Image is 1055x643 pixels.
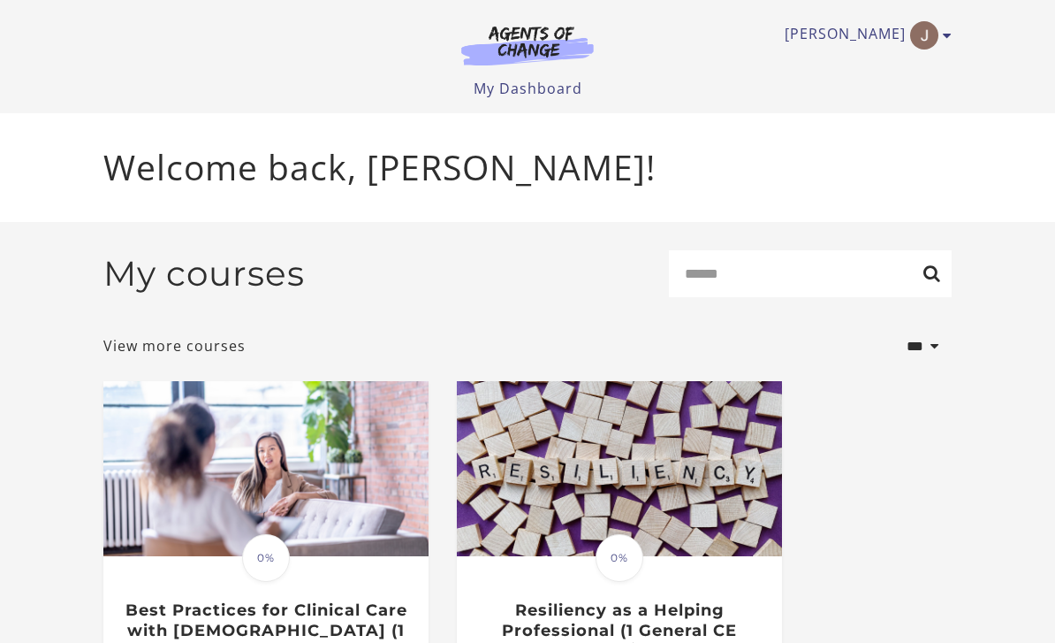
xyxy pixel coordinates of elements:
[103,335,246,356] a: View more courses
[474,79,582,98] a: My Dashboard
[103,253,305,295] h2: My courses
[785,21,943,50] a: Toggle menu
[103,142,952,194] p: Welcome back, [PERSON_NAME]!
[443,25,612,65] img: Agents of Change Logo
[596,534,643,582] span: 0%
[242,534,290,582] span: 0%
